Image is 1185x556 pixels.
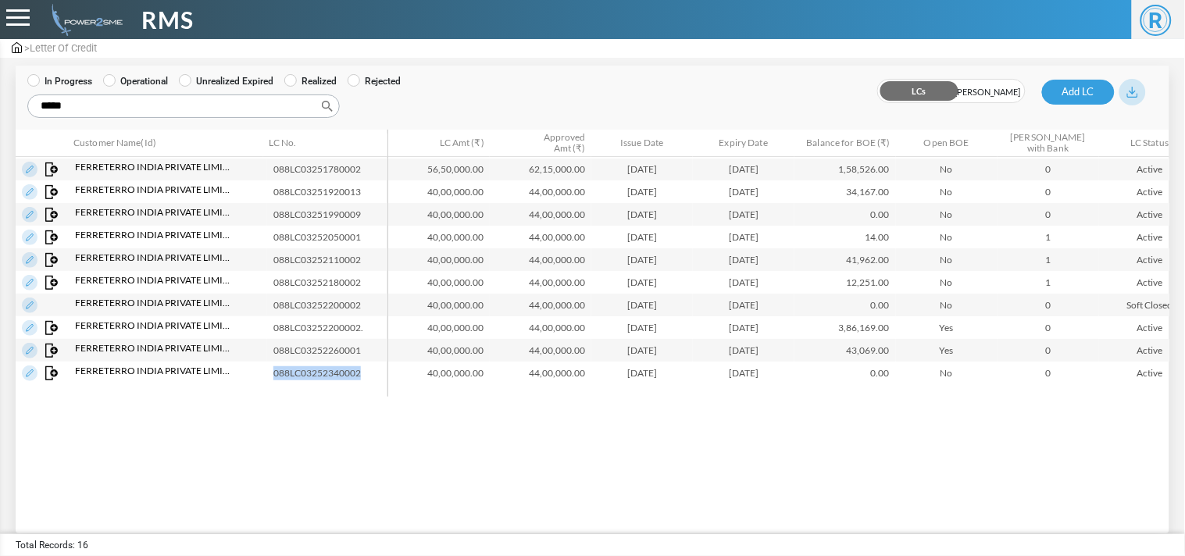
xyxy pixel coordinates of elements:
[22,207,37,223] img: Edit LC
[22,343,37,358] img: Edit LC
[591,226,693,248] td: [DATE]
[267,226,394,248] td: 088LC03252050001
[896,180,998,203] td: No
[179,74,273,88] label: Unrealized Expired
[75,160,231,174] span: Ferreterro India Private Limited (ACC0005516)
[490,248,591,271] td: 44,00,000.00
[591,248,693,271] td: [DATE]
[267,180,394,203] td: 088LC03251920013
[878,80,951,104] span: LCs
[693,362,794,384] td: [DATE]
[75,251,231,265] span: Ferreterro India Private Limited (ACC0005516)
[896,226,998,248] td: No
[591,203,693,226] td: [DATE]
[693,226,794,248] td: [DATE]
[896,362,998,384] td: No
[388,158,490,180] td: 56,50,000.00
[794,248,896,271] td: 41,962.00
[1042,80,1115,105] button: Add LC
[388,294,490,316] td: 40,00,000.00
[103,74,168,88] label: Operational
[45,230,59,244] img: Map Invoice
[591,316,693,339] td: [DATE]
[591,294,693,316] td: [DATE]
[45,366,59,380] img: Map Invoice
[267,294,394,316] td: 088LC03252200002
[27,94,340,118] input: Search:
[388,203,490,226] td: 40,00,000.00
[22,162,37,177] img: Edit LC
[490,226,591,248] td: 44,00,000.00
[490,130,591,157] th: Approved Amt (₹) : activate to sort column ascending
[45,321,59,335] img: Map Invoice
[267,339,394,362] td: 088LC03252260001
[75,296,231,310] span: Ferreterro India Private Limited (ACC0005516)
[22,252,37,268] img: Edit LC
[490,203,591,226] td: 44,00,000.00
[45,185,59,199] img: Map Invoice
[45,208,59,222] img: Map Invoice
[267,248,394,271] td: 088LC03252110002
[998,248,1099,271] td: 1
[16,538,88,552] span: Total Records: 16
[998,362,1099,384] td: 0
[591,130,693,157] th: Issue Date: activate to sort column ascending
[896,203,998,226] td: No
[267,362,394,384] td: 088LC03252340002
[693,339,794,362] td: [DATE]
[388,339,490,362] td: 40,00,000.00
[388,226,490,248] td: 40,00,000.00
[794,316,896,339] td: 3,86,169.00
[591,271,693,294] td: [DATE]
[45,344,59,358] img: Map Invoice
[267,316,394,339] td: 088LC03252200002.
[267,158,394,180] td: 088LC03251780002
[22,184,37,200] img: Edit LC
[794,294,896,316] td: 0.00
[267,271,394,294] td: 088LC03252180002
[388,271,490,294] td: 40,00,000.00
[693,248,794,271] td: [DATE]
[998,316,1099,339] td: 0
[1140,5,1172,36] span: R
[348,74,401,88] label: Rejected
[998,180,1099,203] td: 0
[75,228,231,242] span: Ferreterro India Private Limited (ACC0005516)
[951,80,1025,104] span: [PERSON_NAME]
[693,294,794,316] td: [DATE]
[896,158,998,180] td: No
[693,203,794,226] td: [DATE]
[591,362,693,384] td: [DATE]
[490,294,591,316] td: 44,00,000.00
[591,158,693,180] td: [DATE]
[794,271,896,294] td: 12,251.00
[693,316,794,339] td: [DATE]
[75,341,231,355] span: Ferreterro India Private Limited (ACC0005516)
[794,180,896,203] td: 34,167.00
[896,294,998,316] td: No
[794,339,896,362] td: 43,069.00
[388,130,490,157] th: LC Amt (₹): activate to sort column ascending
[1127,87,1138,98] img: download_blue.svg
[45,4,123,36] img: admin
[896,130,998,157] th: Open BOE: activate to sort column ascending
[591,180,693,203] td: [DATE]
[998,339,1099,362] td: 0
[998,226,1099,248] td: 1
[75,364,231,378] span: Ferreterro India Private Limited (ACC0005516)
[896,271,998,294] td: No
[591,339,693,362] td: [DATE]
[284,74,337,88] label: Realized
[693,130,794,157] th: Expiry Date: activate to sort column ascending
[693,180,794,203] td: [DATE]
[45,253,59,267] img: Map Invoice
[998,294,1099,316] td: 0
[490,158,591,180] td: 62,15,000.00
[68,130,263,157] th: Customer Name(Id): activate to sort column ascending
[896,316,998,339] td: Yes
[22,298,37,313] img: Edit LC
[388,316,490,339] td: 40,00,000.00
[490,316,591,339] td: 44,00,000.00
[45,162,59,176] img: Map Invoice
